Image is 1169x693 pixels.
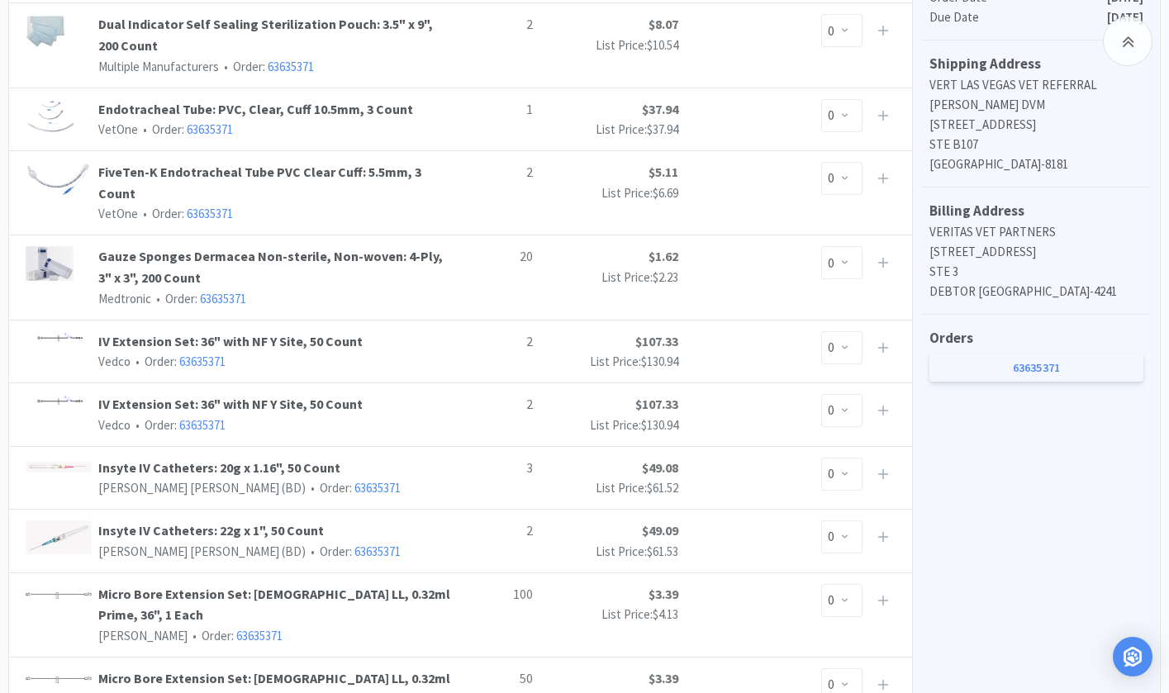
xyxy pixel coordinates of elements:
[533,352,678,372] p: List Price:
[1107,7,1143,27] p: [DATE]
[533,415,678,435] p: List Price:
[98,59,219,74] span: Multiple Manufacturers
[26,99,76,134] img: 4c59dfd0ae1749f8bbd8aaba76d437c3_484031.png
[138,121,233,137] span: Order:
[641,417,678,433] span: $130.94
[929,222,1143,242] p: VERITAS VET PARTNERS
[929,327,1143,349] h5: Orders
[140,206,150,221] span: •
[929,115,1143,135] p: [STREET_ADDRESS]
[131,417,226,433] span: Order:
[461,520,534,542] p: 2
[641,354,678,369] span: $130.94
[98,458,461,479] a: Insyte IV Catheters: 20g x 1.16", 50 Count
[200,291,246,306] a: 63635371
[154,291,163,306] span: •
[140,121,150,137] span: •
[533,36,678,55] p: List Price:
[98,291,151,306] span: Medtronic
[308,480,317,496] span: •
[26,676,92,683] img: 45de0175c2e74dc6b995982244feb22b_11194.png
[929,242,1143,262] p: [STREET_ADDRESS]
[533,542,678,562] p: List Price:
[653,606,678,622] span: $4.13
[98,354,131,369] span: Vedco
[533,120,678,140] p: List Price:
[461,394,534,415] p: 2
[929,53,1143,75] h5: Shipping Address
[533,183,678,203] p: List Price:
[98,331,461,353] a: IV Extension Set: 36" with NF Y Site, 50 Count
[1113,637,1152,676] div: Open Intercom Messenger
[138,206,233,221] span: Order:
[26,162,90,197] img: 0ef04f84b2c74b7b957cbbe0d89a8d12_736959.png
[533,268,678,287] p: List Price:
[461,668,534,690] p: 50
[461,246,534,268] p: 20
[236,628,283,643] a: 63635371
[533,478,678,498] p: List Price:
[533,605,678,624] p: List Price:
[98,162,461,204] a: FiveTen-K Endotracheal Tube PVC Clear Cuff: 5.5mm, 3 Count
[26,462,92,472] img: e8c1ef5f320b4a8b836bd49524040ce4_519900.png
[187,206,233,221] a: 63635371
[649,586,678,602] strong: $3.39
[26,592,92,599] img: 45de0175c2e74dc6b995982244feb22b_11194.png
[929,7,1107,27] p: Due Date
[635,333,678,349] strong: $107.33
[98,543,306,559] span: [PERSON_NAME] [PERSON_NAME] (BD)
[461,162,534,183] p: 2
[642,101,678,117] strong: $37.94
[187,121,233,137] a: 63635371
[635,396,678,412] strong: $107.33
[221,59,230,74] span: •
[461,331,534,353] p: 2
[649,16,678,32] strong: $8.07
[306,480,401,496] span: Order:
[26,331,92,347] img: 856dc2d2a178420f8db8935b9930fdd3_379655.png
[653,269,678,285] span: $2.23
[219,59,314,74] span: Order:
[642,459,678,476] strong: $49.08
[268,59,314,74] a: 63635371
[98,584,461,626] a: Micro Bore Extension Set: [DEMOGRAPHIC_DATA] LL, 0.32ml Prime, 36", 1 Each
[98,99,461,121] a: Endotracheal Tube: PVC, Clear, Cuff 10.5mm, 3 Count
[653,185,678,201] span: $6.69
[461,99,534,121] p: 1
[461,14,534,36] p: 2
[649,164,678,180] strong: $5.11
[133,417,142,433] span: •
[26,14,68,49] img: b302d8b743e54618810b6609be9751bb_378475.png
[649,248,678,264] strong: $1.62
[306,543,401,559] span: Order:
[26,246,74,281] img: 4cef2dceea6749bca4f2b9bf8c7b0d42_1359.png
[647,480,678,496] span: $61.52
[133,354,142,369] span: •
[98,394,461,415] a: IV Extension Set: 36" with NF Y Site, 50 Count
[98,480,306,496] span: [PERSON_NAME] [PERSON_NAME] (BD)
[26,520,92,554] img: 4a5d3098efc7431684e771c74980d5ff_519870.png
[179,417,226,433] a: 63635371
[354,543,401,559] a: 63635371
[929,282,1143,301] p: DEBTOR [GEOGRAPHIC_DATA]-4241
[188,628,283,643] span: Order:
[98,417,131,433] span: Vedco
[929,154,1143,174] p: [GEOGRAPHIC_DATA]-8181
[98,628,188,643] span: [PERSON_NAME]
[929,354,1143,382] a: 63635371
[308,543,317,559] span: •
[98,206,138,221] span: VetOne
[151,291,246,306] span: Order:
[26,394,92,410] img: 856dc2d2a178420f8db8935b9930fdd3_379655.png
[354,480,401,496] a: 63635371
[461,584,534,605] p: 100
[647,121,678,137] span: $37.94
[461,458,534,479] p: 3
[647,543,678,559] span: $61.53
[929,75,1143,115] p: VERT LAS VEGAS VET REFERRAL [PERSON_NAME] DVM
[929,262,1143,282] p: STE 3
[131,354,226,369] span: Order:
[929,200,1143,222] h5: Billing Address
[649,670,678,686] strong: $3.39
[98,246,461,288] a: Gauze Sponges Dermacea Non-sterile, Non-woven: 4-Ply, 3" x 3", 200 Count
